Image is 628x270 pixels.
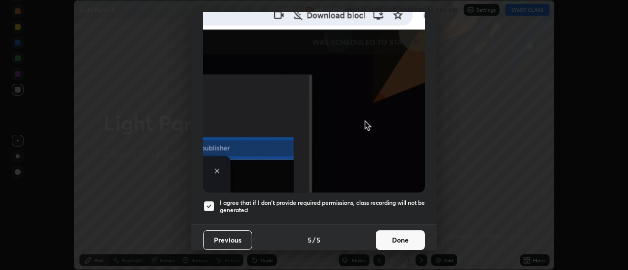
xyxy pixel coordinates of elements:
[313,235,315,245] h4: /
[376,230,425,250] button: Done
[203,230,252,250] button: Previous
[316,235,320,245] h4: 5
[220,199,425,214] h5: I agree that if I don't provide required permissions, class recording will not be generated
[308,235,312,245] h4: 5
